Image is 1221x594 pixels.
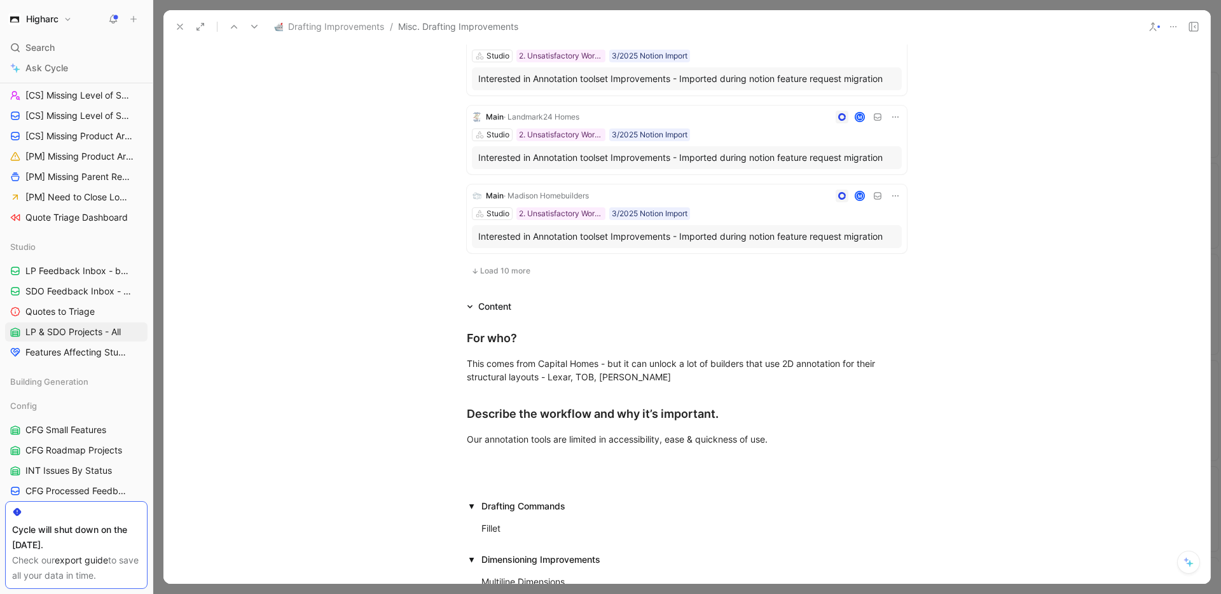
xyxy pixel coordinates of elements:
[5,396,148,415] div: Config
[486,50,509,62] div: Studio
[25,130,134,142] span: [CS] Missing Product Area - Feedback
[472,191,482,201] img: logo
[5,282,148,301] a: SDO Feedback Inbox - by Type
[5,208,148,227] a: Quote Triage Dashboard
[5,38,148,57] div: Search
[288,19,384,34] span: Drafting Improvements
[5,237,148,256] div: Studio
[271,19,387,34] button: 🛳️Drafting Improvements
[390,19,393,34] span: /
[25,109,132,122] span: [CS] Missing Level of Support
[467,329,907,347] div: For who?
[10,240,36,253] span: Studio
[25,170,131,183] span: [PM] Missing Parent Request
[274,22,283,31] img: 🛳️
[467,432,907,446] div: Our annotation tools are limited in accessibility, ease & quickness of use.
[486,112,504,121] span: Main
[398,19,518,34] span: Misc. Drafting Improvements
[467,405,907,422] div: Describe the workflow and why it’s important.
[25,285,132,298] span: SDO Feedback Inbox - by Type
[478,71,895,86] div: Interested in Annotation toolset Improvements - Imported during notion feature request migration
[5,59,148,78] a: Ask Cycle
[25,305,95,318] span: Quotes to Triage
[5,441,148,460] a: CFG Roadmap Projects
[5,420,148,439] a: CFG Small Features
[5,372,148,395] div: Building Generation
[25,150,134,163] span: [PM] Missing Product Area - Requests
[5,127,148,146] a: [CS] Missing Product Area - Feedback
[478,150,895,165] div: Interested in Annotation toolset Improvements - Imported during notion feature request migration
[486,191,504,200] span: Main
[467,357,907,383] div: This comes from Capital Homes - but it can unlock a lot of builders that use 2D annotation for th...
[504,191,589,200] span: · Madison Homebuilders
[478,229,895,244] div: Interested in Annotation toolset Improvements - Imported during notion feature request migration
[467,263,535,279] button: Load 10 more
[5,10,75,28] button: HigharcHigharc
[25,191,130,204] span: [PM] Need to Close Loop
[5,86,148,105] a: [CS] Missing Level of Support
[5,106,148,125] a: [CS] Missing Level of Support
[12,553,141,583] div: Check our to save all your data in time.
[5,322,148,342] a: LP & SDO Projects - All
[612,50,687,62] div: 3/2025 Notion Import
[5,396,148,582] div: ConfigCFG Small FeaturesCFG Roadmap ProjectsINT Issues By StatusCFG Processed FeedbackCFG Not Pro...
[25,444,122,457] span: CFG Roadmap Projects
[25,40,55,55] span: Search
[5,147,148,166] a: [PM] Missing Product Area - Requests
[5,188,148,207] a: [PM] Need to Close Loop
[25,211,128,224] span: Quote Triage Dashboard
[504,112,579,121] span: · Landmark24 Homes
[55,555,108,565] a: export guide
[5,372,148,391] div: Building Generation
[25,60,68,76] span: Ask Cycle
[25,346,130,359] span: Features Affecting Studio
[519,50,603,62] div: 2. Unsatisfactory Workaround
[25,485,130,497] span: CFG Processed Feedback
[478,299,511,314] div: Content
[481,521,883,535] div: Fillet
[486,128,509,141] div: Studio
[462,299,516,314] div: Content
[8,13,21,25] img: Higharc
[5,237,148,362] div: StudioLP Feedback Inbox - by TypeSDO Feedback Inbox - by TypeQuotes to TriageLP & SDO Projects - ...
[25,326,121,338] span: LP & SDO Projects - All
[519,207,603,220] div: 2. Unsatisfactory Workaround
[25,89,132,102] span: [CS] Missing Level of Support
[612,207,687,220] div: 3/2025 Notion Import
[10,399,37,412] span: Config
[5,461,148,480] a: INT Issues By Status
[486,207,509,220] div: Studio
[10,375,88,388] span: Building Generation
[856,192,864,200] div: M
[519,128,603,141] div: 2. Unsatisfactory Workaround
[5,62,148,227] div: Utility Views[CS] Missing Level of Support[CS] Missing Level of Support[CS] Missing Product Area ...
[5,167,148,186] a: [PM] Missing Parent Request
[25,265,132,277] span: LP Feedback Inbox - by Type
[5,481,148,501] a: CFG Processed Feedback
[12,522,141,553] div: Cycle will shut down on the [DATE].
[5,343,148,362] a: Features Affecting Studio
[612,128,687,141] div: 3/2025 Notion Import
[5,302,148,321] a: Quotes to Triage
[472,112,482,122] img: logo
[26,13,59,25] h1: Higharc
[481,553,907,566] summary: Dimensioning Improvements
[481,499,907,513] summary: Drafting Commands
[481,575,883,588] div: Multiline Dimensions
[25,424,106,436] span: CFG Small Features
[856,113,864,121] div: M
[25,464,112,477] span: INT Issues By Status
[480,266,530,276] span: Load 10 more
[5,261,148,280] a: LP Feedback Inbox - by Type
